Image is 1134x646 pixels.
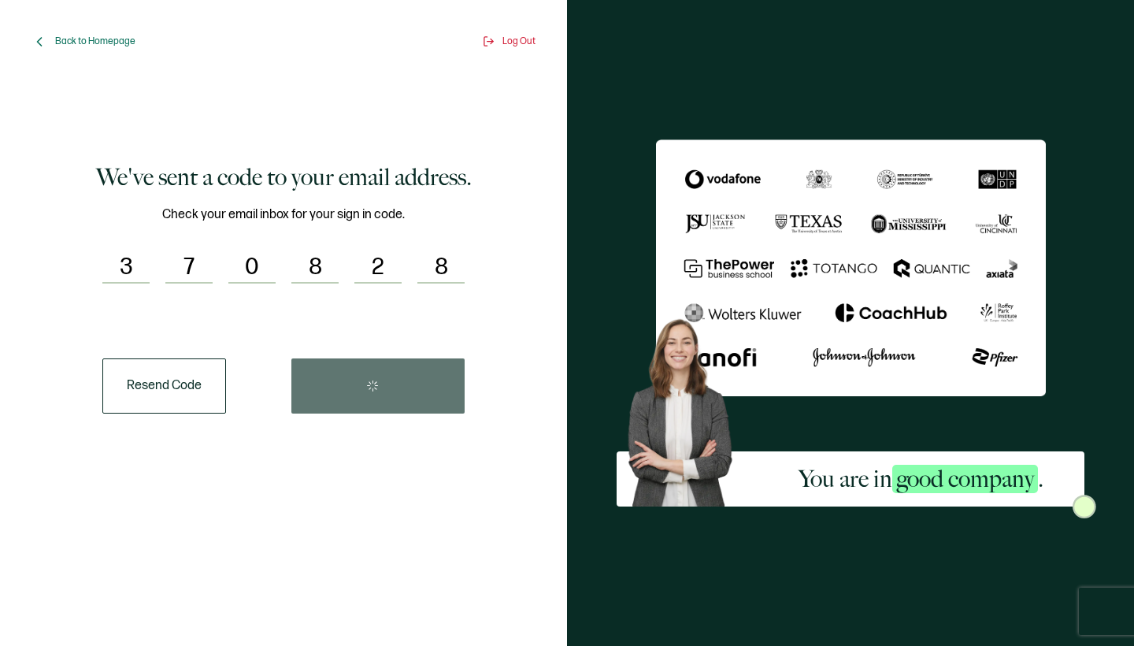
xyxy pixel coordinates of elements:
[102,358,226,414] button: Resend Code
[892,465,1038,493] span: good company
[864,468,1134,646] iframe: Chat Widget
[656,139,1046,396] img: Sertifier We've sent a code to your email address.
[96,161,472,193] h1: We've sent a code to your email address.
[617,310,757,507] img: Sertifier Signup - You are in <span class="strong-h">good company</span>. Hero
[55,35,135,47] span: Back to Homepage
[502,35,535,47] span: Log Out
[162,205,405,225] span: Check your email inbox for your sign in code.
[799,463,1043,495] h2: You are in .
